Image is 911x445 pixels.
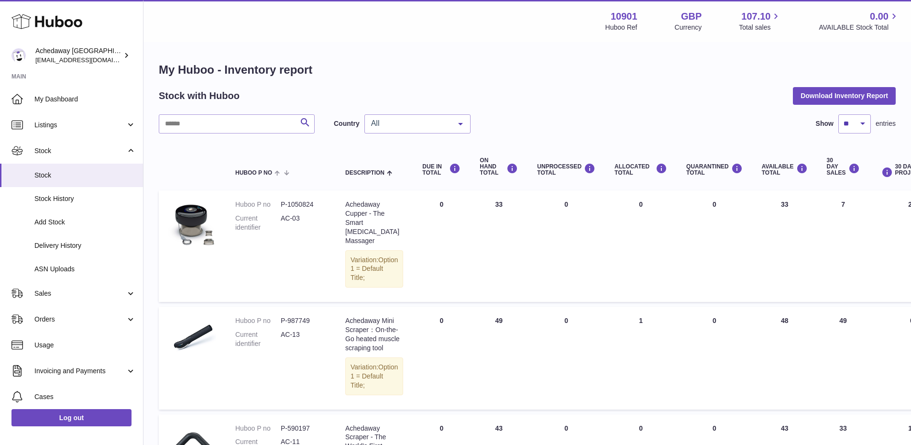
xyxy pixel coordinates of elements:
[713,200,716,208] span: 0
[876,119,896,128] span: entries
[527,190,605,302] td: 0
[793,87,896,104] button: Download Inventory Report
[281,330,326,348] dd: AC-13
[413,307,470,409] td: 0
[816,119,834,128] label: Show
[345,316,403,353] div: Achedaway Mini Scraper：On-the-Go heated muscle scraping tool
[281,214,326,232] dd: AC-03
[739,10,781,32] a: 107.10 Total sales
[168,316,216,364] img: product image
[34,146,126,156] span: Stock
[235,214,281,232] dt: Current identifier
[422,163,461,176] div: DUE IN TOTAL
[752,190,817,302] td: 33
[413,190,470,302] td: 0
[11,409,132,426] a: Log out
[681,10,702,23] strong: GBP
[235,170,272,176] span: Huboo P no
[611,10,637,23] strong: 10901
[235,424,281,433] dt: Huboo P no
[537,163,595,176] div: UNPROCESSED Total
[235,330,281,348] dt: Current identifier
[235,200,281,209] dt: Huboo P no
[168,200,216,248] img: product image
[713,317,716,324] span: 0
[334,119,360,128] label: Country
[159,89,240,102] h2: Stock with Huboo
[675,23,702,32] div: Currency
[605,23,637,32] div: Huboo Ref
[235,316,281,325] dt: Huboo P no
[605,190,677,302] td: 0
[819,10,900,32] a: 0.00 AVAILABLE Stock Total
[11,48,26,63] img: admin@newpb.co.uk
[34,341,136,350] span: Usage
[819,23,900,32] span: AVAILABLE Stock Total
[686,163,743,176] div: QUARANTINED Total
[281,316,326,325] dd: P-987749
[615,163,667,176] div: ALLOCATED Total
[762,163,808,176] div: AVAILABLE Total
[752,307,817,409] td: 48
[817,307,869,409] td: 49
[870,10,889,23] span: 0.00
[345,357,403,395] div: Variation:
[34,171,136,180] span: Stock
[351,363,398,389] span: Option 1 = Default Title;
[34,265,136,274] span: ASN Uploads
[713,424,716,432] span: 0
[159,62,896,78] h1: My Huboo - Inventory report
[35,56,141,64] span: [EMAIL_ADDRESS][DOMAIN_NAME]
[527,307,605,409] td: 0
[34,121,126,130] span: Listings
[345,170,384,176] span: Description
[34,315,126,324] span: Orders
[480,157,518,177] div: ON HAND Total
[369,119,451,128] span: All
[35,46,121,65] div: Achedaway [GEOGRAPHIC_DATA]
[351,256,398,282] span: Option 1 = Default Title;
[605,307,677,409] td: 1
[281,200,326,209] dd: P-1050824
[345,200,403,245] div: Achedaway Cupper - The Smart [MEDICAL_DATA] Massager
[345,250,403,288] div: Variation:
[34,367,126,376] span: Invoicing and Payments
[34,218,136,227] span: Add Stock
[34,241,136,250] span: Delivery History
[739,23,781,32] span: Total sales
[817,190,869,302] td: 7
[34,289,126,298] span: Sales
[470,190,527,302] td: 33
[470,307,527,409] td: 49
[34,392,136,401] span: Cases
[34,95,136,104] span: My Dashboard
[741,10,770,23] span: 107.10
[827,157,860,177] div: 30 DAY SALES
[281,424,326,433] dd: P-590197
[34,194,136,203] span: Stock History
